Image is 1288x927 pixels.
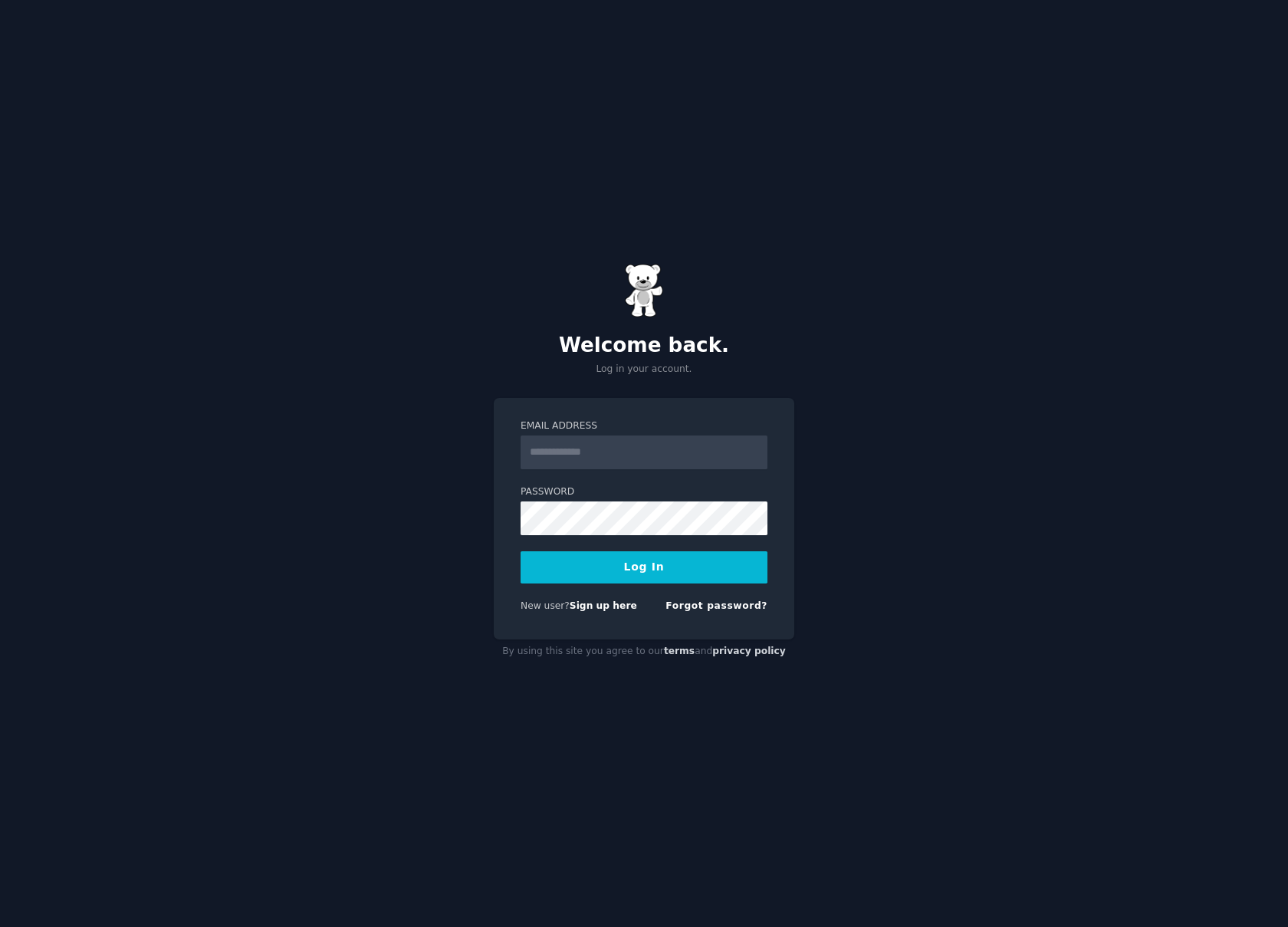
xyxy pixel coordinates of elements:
div: By using this site you agree to our and [494,639,794,664]
h2: Welcome back. [494,334,794,358]
label: Password [521,485,767,499]
img: Gummy Bear [625,264,663,317]
a: Sign up here [570,600,637,611]
span: New user? [521,600,570,611]
a: privacy policy [712,646,786,656]
p: Log in your account. [494,363,794,376]
a: Forgot password? [665,600,767,611]
label: Email Address [521,419,767,433]
a: terms [664,646,695,656]
button: Log In [521,551,767,583]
